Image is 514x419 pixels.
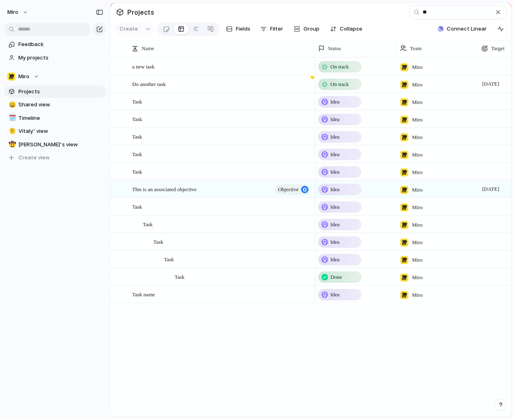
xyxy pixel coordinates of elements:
[9,127,14,136] div: 🫠
[330,63,349,71] span: On track
[7,141,16,149] button: 🤠
[164,254,174,264] span: Task
[330,133,339,141] span: Idea
[9,113,14,123] div: 🗓️
[18,73,29,81] span: Miro
[142,44,154,53] span: Name
[126,5,156,20] span: Projects
[412,291,423,299] span: Miro
[4,152,106,164] button: Create view
[236,25,250,33] span: Fields
[328,44,341,53] span: Status
[132,97,142,106] span: Task
[290,22,323,35] button: Group
[330,273,342,281] span: Done
[223,22,254,35] button: Fields
[18,114,103,122] span: Timeline
[412,151,423,159] span: Miro
[132,149,142,159] span: Task
[412,98,423,106] span: Miro
[330,203,339,211] span: Idea
[4,71,106,83] button: Miro
[410,44,422,53] span: Team
[18,141,103,149] span: [PERSON_NAME]'s view
[304,25,319,33] span: Group
[18,101,103,109] span: Shared view
[132,114,142,123] span: Task
[7,101,16,109] button: 😄
[4,6,33,19] button: miro
[270,25,283,33] span: Filter
[330,291,339,299] span: Idea
[18,88,103,96] span: Projects
[412,256,423,264] span: Miro
[491,44,505,53] span: Target
[412,238,423,247] span: Miro
[7,127,16,135] button: 🫠
[132,79,166,88] span: Do another task
[4,112,106,124] a: 🗓️Timeline
[4,139,106,151] a: 🤠[PERSON_NAME]'s view
[18,40,103,49] span: Feedback
[18,54,103,62] span: My projects
[7,114,16,122] button: 🗓️
[447,25,487,33] span: Connect Linear
[18,127,103,135] span: Vitaly' view
[330,168,339,176] span: Idea
[132,167,142,176] span: Task
[4,99,106,111] a: 😄Shared view
[330,98,339,106] span: Idea
[412,116,423,124] span: Miro
[412,273,423,282] span: Miro
[4,86,106,98] a: Projects
[132,202,142,211] span: Task
[340,25,362,33] span: Collapse
[480,79,501,89] span: [DATE]
[330,150,339,159] span: Idea
[175,272,184,281] span: Task
[412,221,423,229] span: Miro
[412,168,423,176] span: Miro
[434,23,490,35] button: Connect Linear
[412,133,423,141] span: Miro
[327,22,366,35] button: Collapse
[4,38,106,51] a: Feedback
[132,62,155,71] span: a new task
[143,219,153,229] span: Task
[153,237,163,246] span: Task
[330,256,339,264] span: Idea
[412,81,423,89] span: Miro
[412,63,423,71] span: Miro
[9,100,14,110] div: 😄
[330,238,339,246] span: Idea
[7,8,18,16] span: miro
[132,289,155,299] span: Task name
[330,80,349,88] span: On track
[412,203,423,212] span: Miro
[330,115,339,123] span: Idea
[18,154,50,162] span: Create view
[4,125,106,137] a: 🫠Vitaly' view
[9,140,14,149] div: 🤠
[4,52,106,64] a: My projects
[330,221,339,229] span: Idea
[132,132,142,141] span: Task
[257,22,286,35] button: Filter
